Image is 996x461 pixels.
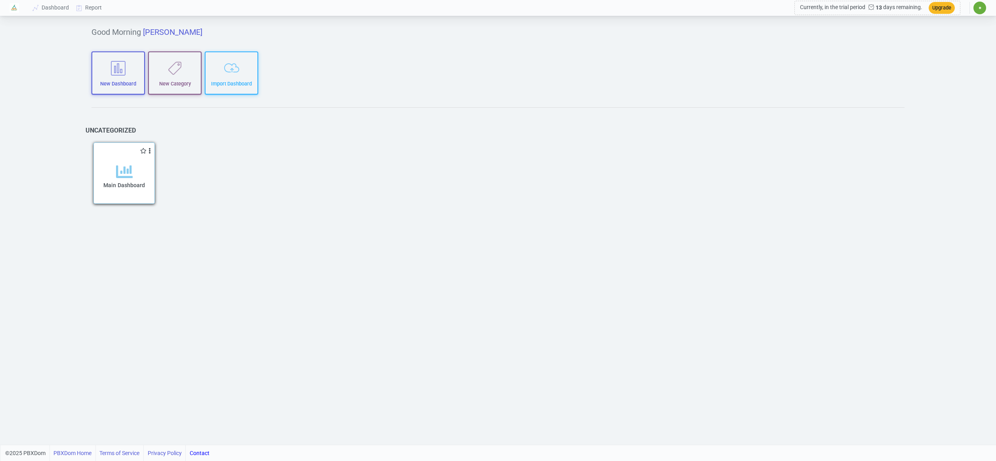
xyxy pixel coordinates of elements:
[929,2,955,13] button: Upgrade
[5,445,209,461] div: ©2025 PBXDom
[29,0,73,15] a: Dashboard
[922,4,955,11] a: Upgrade
[99,445,139,461] a: Terms of Service
[190,445,209,461] a: Contact
[205,51,258,95] button: Import Dashboard
[10,3,19,13] img: Logo
[143,27,202,37] span: [PERSON_NAME]
[978,6,982,10] span: ✷
[973,1,986,15] button: ✷
[86,127,136,134] h6: Uncategorized
[91,27,905,37] h5: Good Morning
[148,445,182,461] a: Privacy Policy
[865,4,882,11] b: 13
[73,0,106,15] a: Report
[91,51,145,95] button: New Dashboard
[800,4,922,11] span: Currently, in the trial period days remaining.
[53,445,91,461] a: PBXDom Home
[148,51,202,95] button: New Category
[103,182,145,188] span: Main Dashboard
